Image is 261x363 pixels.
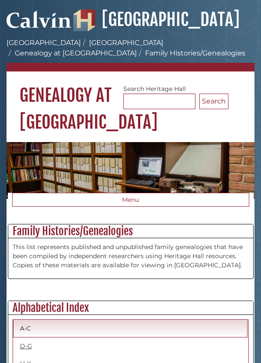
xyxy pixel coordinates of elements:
button: Menu [12,193,249,207]
a: [GEOGRAPHIC_DATA] [7,39,81,47]
p: This list represents published and unpublished family genealogies that have been compiled by inde... [13,243,249,270]
h2: Alphabetical Index [8,301,253,315]
a: Calvin University [7,20,72,28]
button: Search [199,94,228,109]
h1: Genealogy at [GEOGRAPHIC_DATA] [7,71,254,133]
img: Calvin [7,7,72,31]
a: Genealogy at [GEOGRAPHIC_DATA] [15,49,137,57]
li: Family Histories/Genealogies [137,48,245,58]
h2: Family Histories/Genealogies [8,224,253,238]
a: [GEOGRAPHIC_DATA] [73,9,240,30]
a: D-G [13,337,248,355]
a: [GEOGRAPHIC_DATA] [89,39,163,47]
a: A-C [13,319,248,337]
img: Hekman Library Logo [73,10,95,31]
nav: breadcrumb [7,38,254,71]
